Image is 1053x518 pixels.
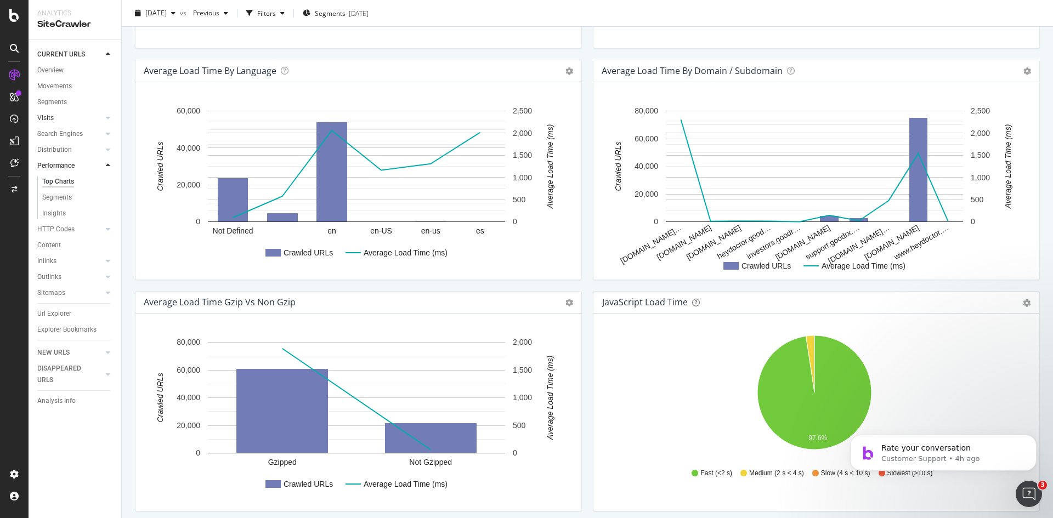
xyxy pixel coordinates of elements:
button: Segments[DATE] [298,4,373,22]
text: 2,500 [971,106,990,115]
svg: A chart. [144,331,569,502]
text: 97.6% [808,434,827,442]
a: Explorer Bookmarks [37,324,114,335]
text: 0 [513,217,517,226]
div: Inlinks [37,255,56,267]
text: 500 [971,195,984,204]
text: Crawled URLs [156,141,165,191]
div: Visits [37,112,54,124]
i: Options [565,299,573,306]
text: 500 [513,421,526,430]
button: Filters [242,4,289,22]
text: Crawled URLs [284,480,333,488]
div: Analysis Info [37,395,76,407]
div: Overview [37,65,64,76]
text: en-US [370,226,392,235]
text: en [327,226,336,235]
h4: Average Load Time by Domain / Subdomain [602,64,783,78]
text: 2,500 [513,106,532,115]
div: CURRENT URLS [37,49,85,60]
text: 0 [654,217,658,226]
div: NEW URLS [37,347,70,358]
text: Not Defined [213,226,253,235]
text: 1,500 [513,151,532,160]
div: Movements [37,81,72,92]
text: Average Load Time (ms) [546,356,554,441]
div: Explorer Bookmarks [37,324,97,335]
text: 1,500 [971,151,990,160]
text: en-us [421,226,440,235]
text: Average Load Time (ms) [364,248,448,257]
text: 60,000 [635,134,658,143]
div: A chart. [602,100,1027,271]
div: Top Charts [42,176,74,187]
div: [DATE] [349,8,369,18]
text: [DOMAIN_NAME] [774,223,831,261]
text: 0 [513,448,517,457]
div: Distribution [37,144,72,156]
i: Options [565,67,573,75]
div: Sitemaps [37,287,65,299]
text: 2,000 [971,129,990,138]
text: 20,000 [635,190,658,198]
a: Url Explorer [37,308,114,320]
div: Search Engines [37,128,83,140]
text: Crawled URLs [284,248,333,257]
text: Crawled URLs [614,141,622,191]
h4: Average Load Time by Language [144,64,276,78]
a: Insights [42,208,114,219]
text: 20,000 [177,180,200,189]
text: [DOMAIN_NAME] [863,223,920,261]
text: 0 [196,217,200,226]
text: 1,000 [513,393,532,402]
div: Content [37,240,61,251]
a: Analysis Info [37,395,114,407]
button: [DATE] [131,4,180,22]
a: HTTP Codes [37,224,103,235]
a: NEW URLS [37,347,103,358]
text: 40,000 [177,144,200,152]
text: 500 [513,195,526,204]
div: Segments [37,96,67,108]
text: Not Gzipped [409,458,452,466]
a: Top Charts [42,176,114,187]
svg: A chart. [602,331,1027,458]
a: Sitemaps [37,287,103,299]
span: Slow (4 s < 10 s) [821,469,870,478]
div: Outlinks [37,271,61,283]
text: 60,000 [177,106,200,115]
span: Segments [315,8,346,18]
a: CURRENT URLS [37,49,103,60]
div: JavaScript Load Time [602,297,688,308]
div: SiteCrawler [37,18,112,31]
div: Insights [42,208,66,219]
div: HTTP Codes [37,224,75,235]
a: Overview [37,65,114,76]
a: Segments [42,192,114,203]
div: Url Explorer [37,308,71,320]
text: Average Load Time (ms) [822,261,905,270]
a: Distribution [37,144,103,156]
div: Performance [37,160,75,172]
text: 1,000 [513,173,532,182]
text: Crawled URLs [741,261,791,270]
svg: A chart. [144,100,569,271]
text: 1,000 [971,173,990,182]
div: gear [1023,299,1031,307]
a: Movements [37,81,114,92]
h4: Average Load Time Gzip vs Non Gzip [144,295,296,310]
text: 40,000 [177,393,200,402]
text: 80,000 [635,106,658,115]
a: Inlinks [37,255,103,267]
span: Fast (<2 s) [700,469,732,478]
text: Crawled URLs [156,373,165,422]
text: Average Load Time (ms) [546,124,554,209]
span: 2025 Aug. 29th [145,8,167,18]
